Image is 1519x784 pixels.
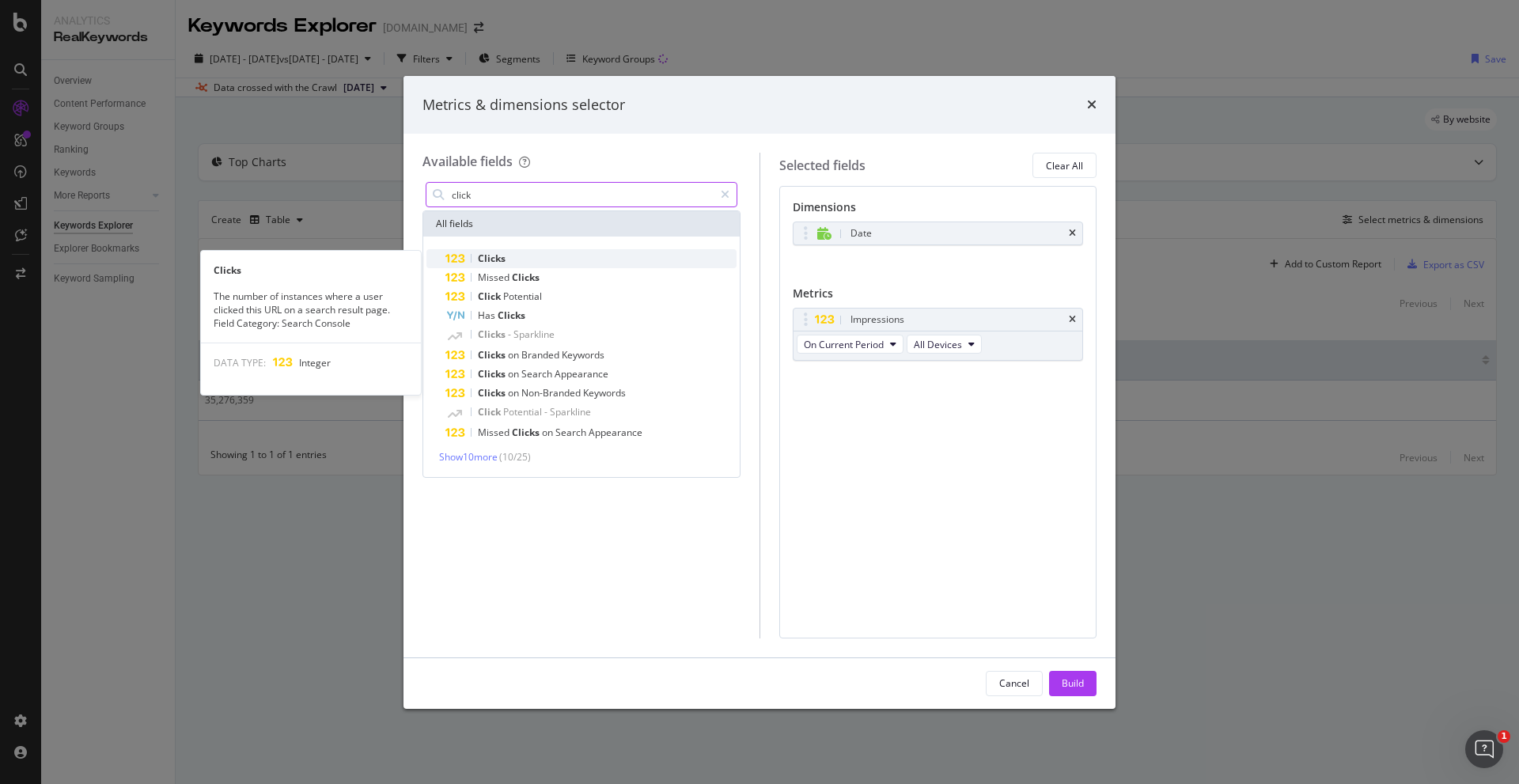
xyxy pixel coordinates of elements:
[513,328,555,341] span: Sparkline
[422,95,625,116] div: Metrics & dimensions selector
[503,290,542,303] span: Potential
[793,222,1084,245] div: Datetimes
[589,426,642,439] span: Appearance
[555,426,589,439] span: Search
[1498,730,1510,743] span: 1
[793,199,1084,222] div: Dimensions
[1032,153,1097,178] button: Clear All
[850,312,904,328] div: Impressions
[1069,229,1076,238] div: times
[508,367,521,381] span: on
[478,367,508,381] span: Clicks
[999,676,1029,690] div: Cancel
[1465,730,1503,768] iframe: Intercom live chat
[478,426,512,439] span: Missed
[583,386,626,400] span: Keywords
[478,348,508,362] span: Clicks
[478,290,503,303] span: Click
[986,671,1043,696] button: Cancel
[478,405,503,419] span: Click
[422,153,513,170] div: Available fields
[201,263,421,277] div: Clicks
[478,328,508,341] span: Clicks
[1087,95,1097,116] div: times
[793,286,1084,308] div: Metrics
[498,309,525,322] span: Clicks
[1062,676,1084,690] div: Build
[521,348,562,362] span: Branded
[508,386,521,400] span: on
[555,367,608,381] span: Appearance
[779,157,866,175] div: Selected fields
[850,225,872,241] div: Date
[201,290,421,330] div: The number of instances where a user clicked this URL on a search result page. Field Category: Se...
[403,76,1116,709] div: modal
[478,309,498,322] span: Has
[521,386,583,400] span: Non-Branded
[499,450,531,464] span: ( 10 / 25 )
[542,426,555,439] span: on
[562,348,604,362] span: Keywords
[550,405,591,419] span: Sparkline
[793,308,1084,361] div: ImpressionstimesOn Current PeriodAll Devices
[508,348,521,362] span: on
[544,405,550,419] span: -
[914,338,962,351] span: All Devices
[512,426,542,439] span: Clicks
[512,271,540,284] span: Clicks
[478,252,506,265] span: Clicks
[508,328,513,341] span: -
[907,335,982,354] button: All Devices
[439,450,498,464] span: Show 10 more
[423,211,740,237] div: All fields
[478,386,508,400] span: Clicks
[797,335,903,354] button: On Current Period
[1049,671,1097,696] button: Build
[804,338,884,351] span: On Current Period
[503,405,544,419] span: Potential
[450,183,714,206] input: Search by field name
[1069,315,1076,324] div: times
[521,367,555,381] span: Search
[1046,159,1083,172] div: Clear All
[478,271,512,284] span: Missed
